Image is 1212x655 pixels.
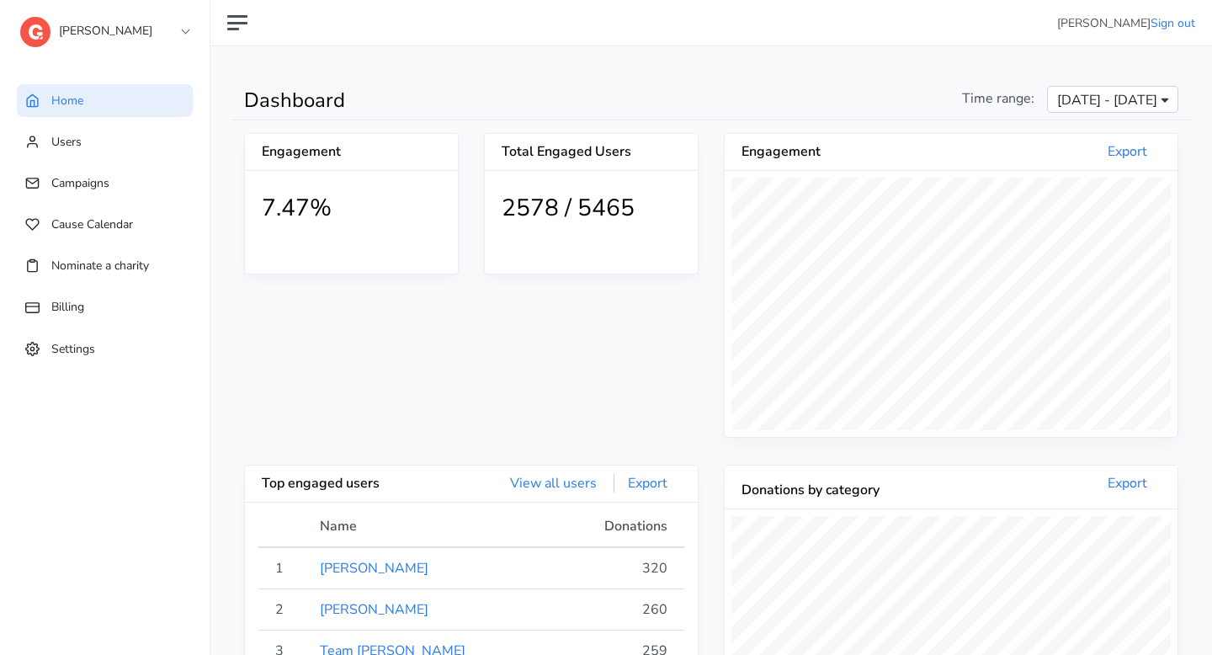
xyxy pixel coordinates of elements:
[20,17,50,47] img: logo-dashboard-4662da770dd4bea1a8774357aa970c5cb092b4650ab114813ae74da458e76571.svg
[1057,90,1157,110] span: [DATE] - [DATE]
[17,249,193,282] a: Nominate a charity
[17,290,193,323] a: Billing
[51,93,83,109] span: Home
[17,167,193,200] a: Campaigns
[1094,142,1161,161] a: Export
[553,589,684,631] td: 260
[244,88,699,113] h1: Dashboard
[51,258,149,274] span: Nominate a charity
[1094,474,1161,493] a: Export
[502,194,681,223] h1: 2578 / 5465
[51,299,84,315] span: Billing
[258,547,310,589] td: 1
[17,208,193,241] a: Cause Calendar
[320,600,428,619] a: [PERSON_NAME]
[20,12,189,42] a: [PERSON_NAME]
[553,547,684,589] td: 320
[51,340,95,356] span: Settings
[553,516,684,547] th: Donations
[742,144,951,160] h5: Engagement
[17,125,193,158] a: Users
[320,559,428,578] a: [PERSON_NAME]
[1057,14,1195,32] li: [PERSON_NAME]
[262,144,352,160] h5: Engagement
[17,333,193,365] a: Settings
[262,194,441,223] h1: 7.47%
[962,88,1034,109] span: Time range:
[51,175,109,191] span: Campaigns
[502,144,681,160] h5: Total Engaged Users
[742,482,951,498] h5: Donations by category
[497,474,610,493] a: View all users
[310,516,552,547] th: Name
[258,589,310,631] td: 2
[1151,15,1195,31] a: Sign out
[614,474,681,493] a: Export
[51,216,133,232] span: Cause Calendar
[17,84,193,117] a: Home
[262,476,471,492] h5: Top engaged users
[51,134,82,150] span: Users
